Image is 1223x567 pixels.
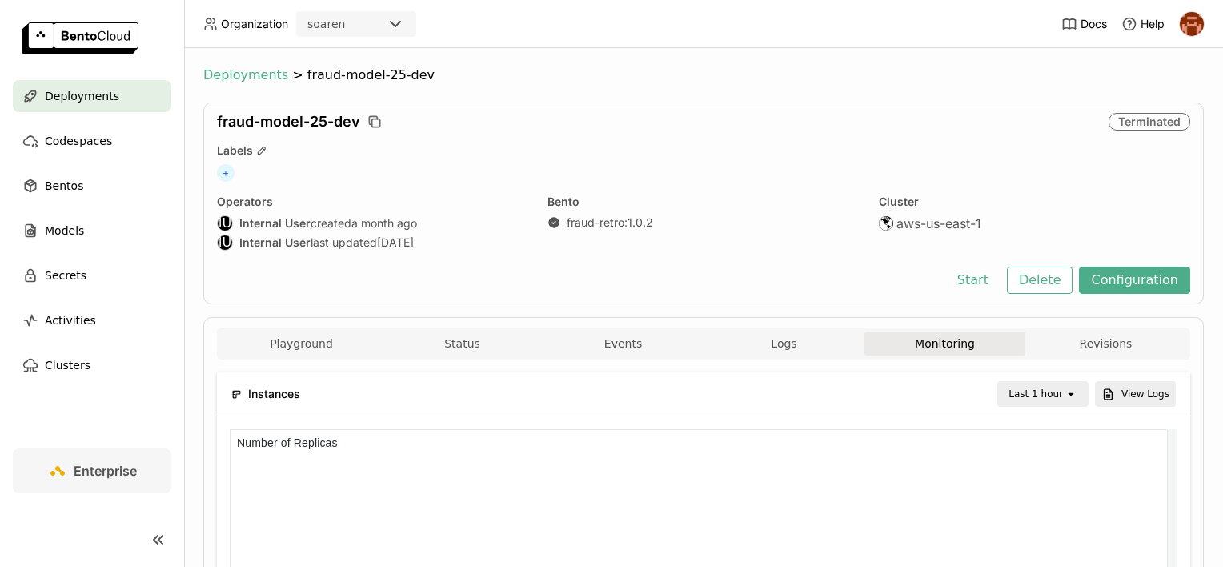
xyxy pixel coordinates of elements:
th: name [9,199,934,218]
td: 0.298% [311,199,367,218]
button: Total [33,221,54,236]
a: Secrets [13,259,171,292]
th: Maximum Value [260,199,309,218]
h6: Memory Usage [1,5,91,22]
td: 0% [212,219,259,238]
td: 0 MB [260,219,309,238]
button: Delete [1007,267,1073,294]
span: Secrets [45,266,86,285]
button: Start [945,267,1000,294]
span: Instances [248,385,300,403]
div: Operators [217,195,528,209]
h6: GPU Usage [1,5,74,22]
a: Deployments [13,80,171,112]
td: 0% [155,219,211,238]
button: Status [382,332,543,356]
h6: GPU Memory Usage [1,5,119,22]
div: Labels [217,143,1190,158]
td: 541 MiB [309,199,364,218]
a: Bentos [13,170,171,202]
td: 0% [368,199,415,218]
a: Models [13,215,171,247]
button: Configuration [1079,267,1190,294]
span: Help [1141,17,1165,31]
button: Playground [221,332,382,356]
div: Internal User [217,215,233,231]
h6: Request Latency [1,5,99,22]
a: Enterprise [13,448,171,493]
button: P50 [33,207,50,222]
strong: Internal User [239,235,311,250]
div: Bento [547,195,859,209]
td: 0% [260,219,309,238]
th: name [9,199,154,218]
span: Bentos [45,176,83,195]
a: fraud-retro:1.0.2 [567,215,653,230]
a: Clusters [13,349,171,381]
div: soaren [307,16,345,32]
td: 0 B [366,199,415,218]
th: name [9,165,934,184]
td: 731 MiB [416,199,465,218]
th: Minimum Value [368,179,415,198]
div: Last 1 hour [1008,386,1063,402]
button: Monitoring [864,332,1025,356]
button: fraud-model-25-dev [33,221,118,236]
div: created [217,215,528,231]
td: 725 MiB [366,219,415,238]
button: Total [33,201,54,216]
th: Average Value [155,199,211,218]
strong: Internal User [239,216,311,231]
span: fraud-model-25-dev [217,113,360,131]
button: Average [33,187,69,202]
div: Internal User [217,235,233,251]
span: [DATE] [377,235,414,250]
td: 0.472% [416,199,465,218]
td: 731 MiB [416,219,465,238]
div: IU [218,235,232,250]
div: IU [218,216,232,231]
span: Models [45,221,84,240]
div: Terminated [1109,113,1190,131]
th: Minimum Value [366,179,415,198]
th: Minimum Value [212,199,259,218]
td: 0.323% [368,219,415,238]
button: View Logs [1095,381,1176,407]
img: h0akoisn5opggd859j2zve66u2a2 [1180,12,1204,36]
button: Revisions [1025,332,1186,356]
svg: open [1065,388,1077,400]
a: Docs [1061,16,1107,32]
a: Activities [13,304,171,336]
th: name [9,179,307,198]
input: Selected soaren. [347,17,348,33]
span: fraud-model-25-dev [307,67,435,83]
th: Maximum Value [416,179,465,198]
a: Codespaces [13,125,171,157]
td: 0 MB [212,219,259,238]
span: Logs [771,336,796,351]
td: 0.401% [311,219,367,238]
button: P90 [33,227,50,242]
span: Codespaces [45,131,112,151]
th: Average Value [311,179,367,198]
div: Deployments [203,67,288,83]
